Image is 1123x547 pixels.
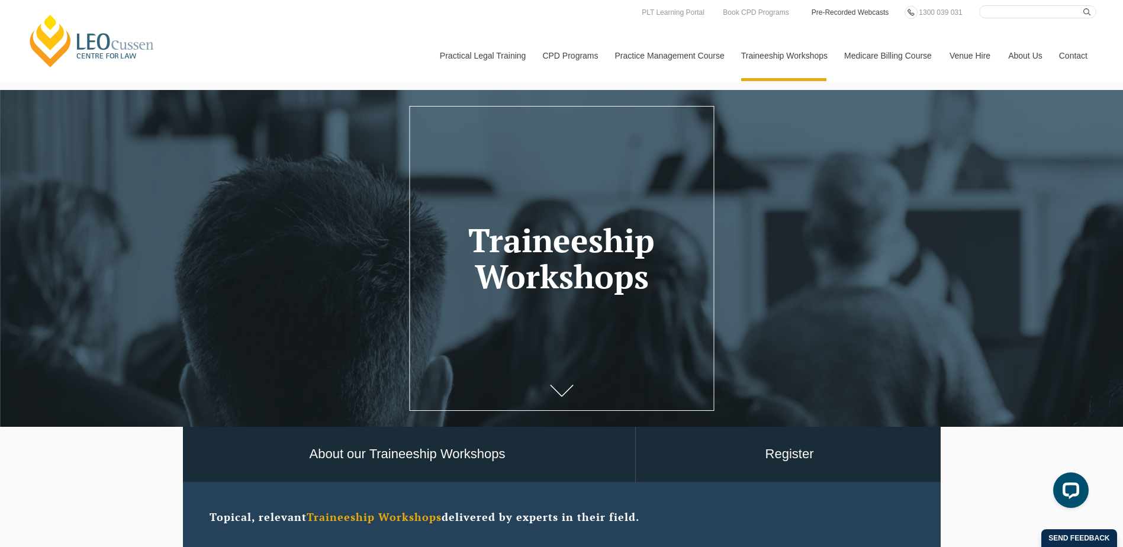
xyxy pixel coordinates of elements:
[427,223,696,294] h1: Traineeship Workshops
[941,30,999,81] a: Venue Hire
[720,6,791,19] a: Book CPD Programs
[636,427,944,482] a: Register
[639,6,707,19] a: PLT Learning Portal
[210,511,914,523] p: Topical, relevant delivered by experts in their field.
[27,13,157,69] a: [PERSON_NAME] Centre for Law
[606,30,732,81] a: Practice Management Course
[999,30,1050,81] a: About Us
[919,8,962,17] span: 1300 039 031
[180,427,635,482] a: About our Traineeship Workshops
[307,510,442,524] strong: Traineeship Workshops
[533,30,606,81] a: CPD Programs
[732,30,835,81] a: Traineeship Workshops
[810,6,890,19] a: Pre-Recorded Webcasts
[1044,468,1093,517] iframe: LiveChat chat widget
[835,30,941,81] a: Medicare Billing Course
[431,30,534,81] a: Practical Legal Training
[1050,30,1096,81] a: Contact
[916,6,965,19] a: 1300 039 031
